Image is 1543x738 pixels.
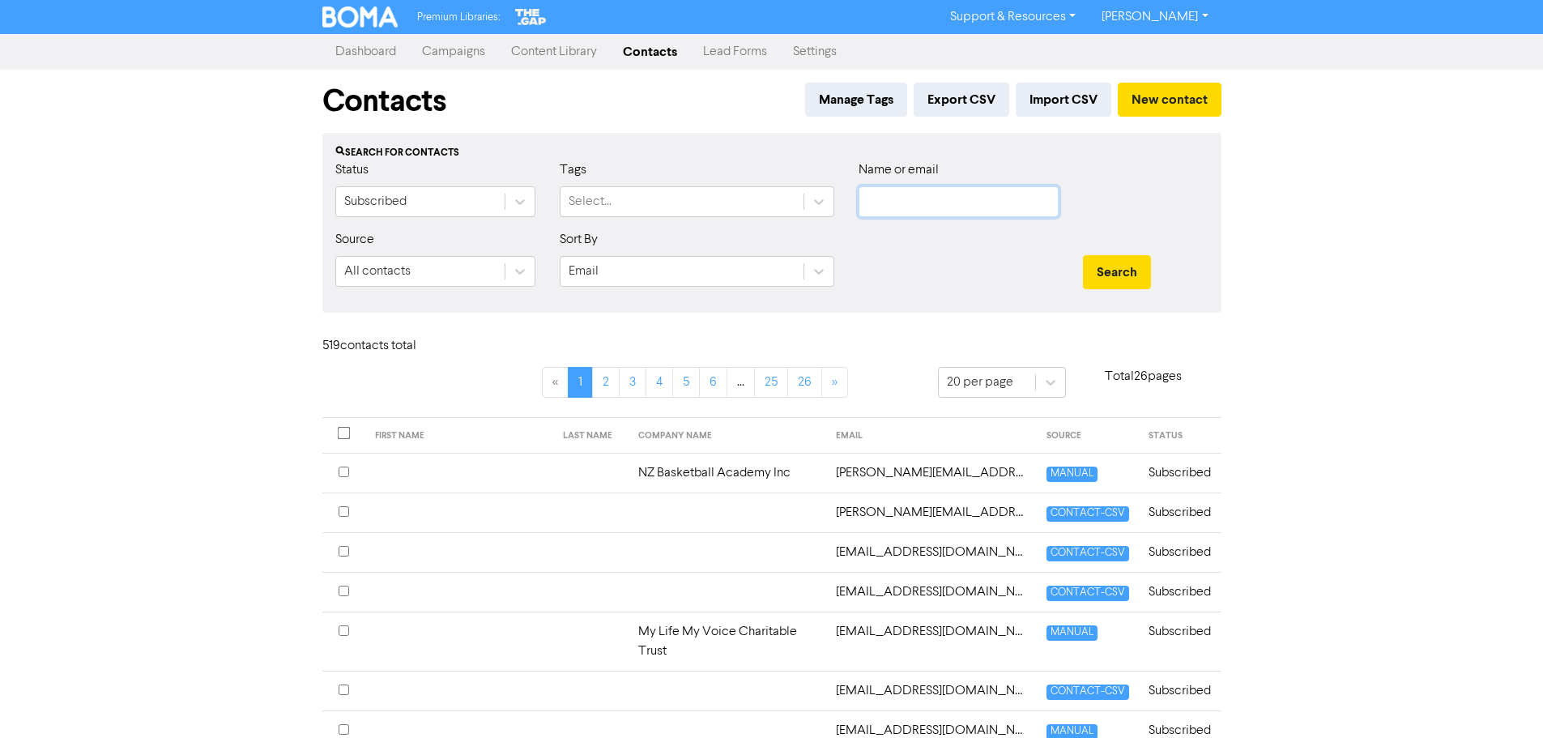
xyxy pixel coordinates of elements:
td: Subscribed [1139,532,1221,572]
span: MANUAL [1046,625,1098,641]
td: acg.vog@gmail.com [826,671,1037,710]
a: Campaigns [409,36,498,68]
div: Select... [569,192,612,211]
th: STATUS [1139,418,1221,454]
th: SOURCE [1037,418,1139,454]
label: Tags [560,160,586,180]
td: Subscribed [1139,572,1221,612]
span: CONTACT-CSV [1046,586,1129,601]
a: Dashboard [322,36,409,68]
a: Support & Resources [937,4,1089,30]
td: accounts@ccslt.org.nz [826,532,1037,572]
th: COMPANY NAME [629,418,826,454]
div: Search for contacts [335,146,1208,160]
h6: 519 contact s total [322,339,452,354]
td: My Life My Voice Charitable Trust [629,612,826,671]
a: » [821,367,848,398]
label: Status [335,160,369,180]
img: The Gap [513,6,548,28]
a: Lead Forms [690,36,780,68]
button: Export CSV [914,83,1009,117]
td: aaron@chsconsulting.co.nz [826,453,1037,493]
iframe: Chat Widget [1462,660,1543,738]
span: Premium Libraries: [417,12,500,23]
span: CONTACT-CSV [1046,685,1129,700]
button: New contact [1118,83,1221,117]
p: Total 26 pages [1066,367,1221,386]
button: Search [1083,255,1151,289]
label: Sort By [560,230,598,250]
label: Name or email [859,160,939,180]
span: CONTACT-CSV [1046,506,1129,522]
a: Page 2 [592,367,620,398]
td: Subscribed [1139,671,1221,710]
th: LAST NAME [553,418,629,454]
td: NZ Basketball Academy Inc [629,453,826,493]
th: FIRST NAME [365,418,553,454]
span: MANUAL [1046,467,1098,482]
button: Import CSV [1016,83,1111,117]
label: Source [335,230,374,250]
a: [PERSON_NAME] [1089,4,1221,30]
span: CONTACT-CSV [1046,546,1129,561]
td: abigail-johnston@hotmail.com [826,493,1037,532]
a: Page 25 [754,367,788,398]
img: BOMA Logo [322,6,399,28]
div: 20 per page [947,373,1013,392]
a: Content Library [498,36,610,68]
h1: Contacts [322,83,446,120]
a: Page 26 [787,367,822,398]
button: Manage Tags [805,83,907,117]
td: accounts@macon.nz [826,572,1037,612]
a: Page 1 is your current page [568,367,593,398]
a: Contacts [610,36,690,68]
a: Page 5 [672,367,700,398]
a: Settings [780,36,850,68]
th: EMAIL [826,418,1037,454]
a: Page 6 [699,367,727,398]
div: All contacts [344,262,411,281]
td: Subscribed [1139,612,1221,671]
div: Subscribed [344,192,407,211]
a: Page 3 [619,367,646,398]
a: Page 4 [646,367,673,398]
td: Subscribed [1139,453,1221,493]
td: accounts@mylifemyvoice.org.nz [826,612,1037,671]
td: Subscribed [1139,493,1221,532]
div: Email [569,262,599,281]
